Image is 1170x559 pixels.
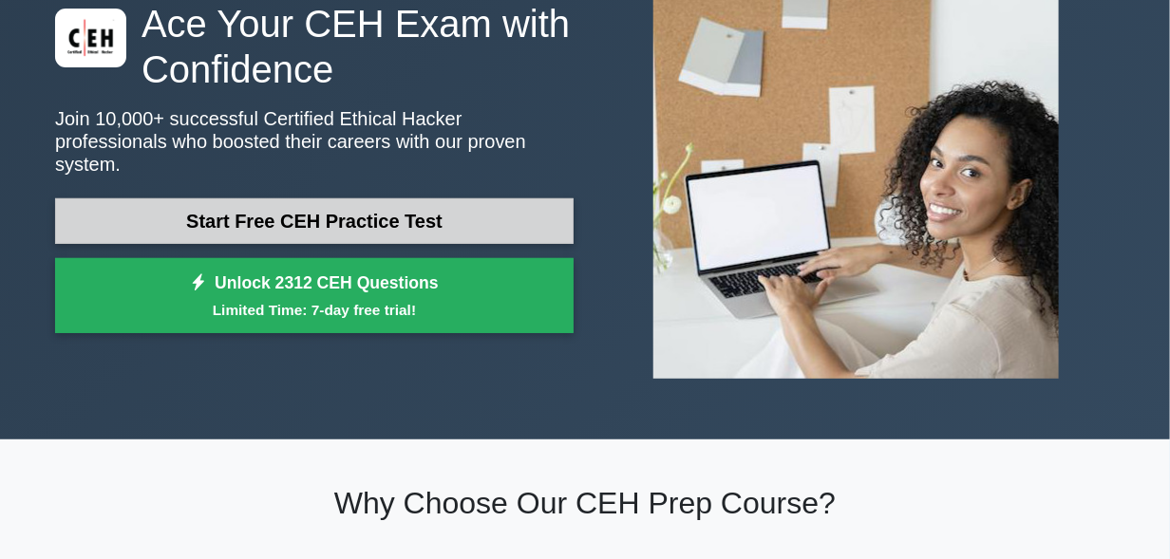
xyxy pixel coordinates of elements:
p: Join 10,000+ successful Certified Ethical Hacker professionals who boosted their careers with our... [55,107,574,176]
h1: Ace Your CEH Exam with Confidence [55,1,574,92]
a: Unlock 2312 CEH QuestionsLimited Time: 7-day free trial! [55,258,574,334]
a: Start Free CEH Practice Test [55,198,574,244]
h2: Why Choose Our CEH Prep Course? [55,485,1115,521]
small: Limited Time: 7-day free trial! [79,299,550,321]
